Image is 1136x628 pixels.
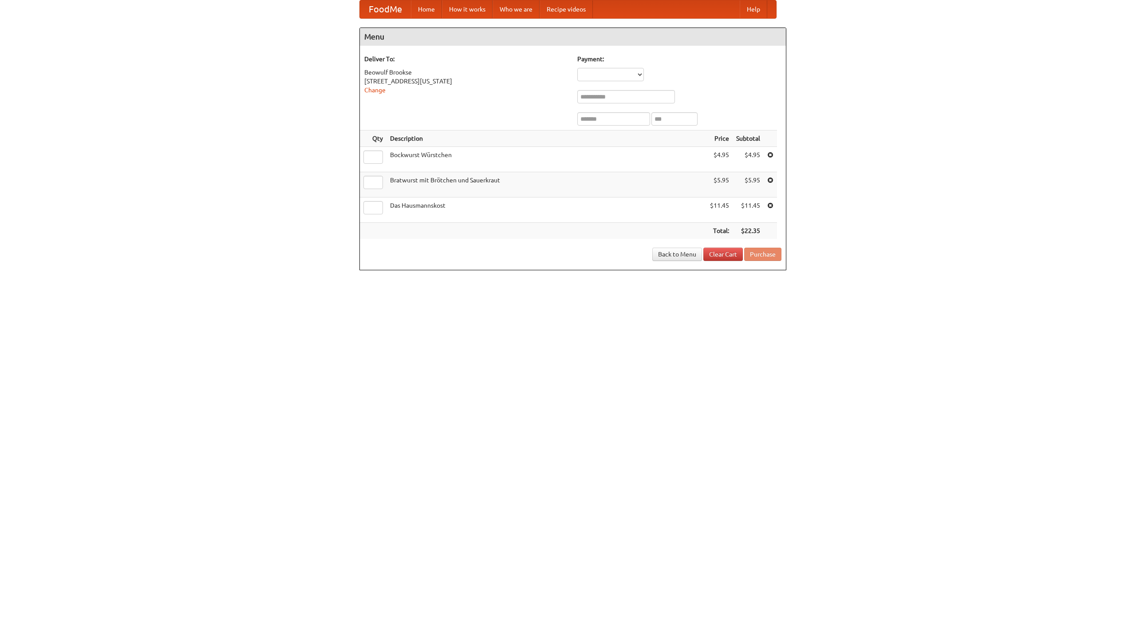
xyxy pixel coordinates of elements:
[387,130,706,147] th: Description
[360,0,411,18] a: FoodMe
[703,248,743,261] a: Clear Cart
[733,223,764,239] th: $22.35
[364,77,568,86] div: [STREET_ADDRESS][US_STATE]
[740,0,767,18] a: Help
[387,172,706,197] td: Bratwurst mit Brötchen und Sauerkraut
[387,197,706,223] td: Das Hausmannskost
[652,248,702,261] a: Back to Menu
[360,130,387,147] th: Qty
[733,130,764,147] th: Subtotal
[364,87,386,94] a: Change
[364,55,568,63] h5: Deliver To:
[733,197,764,223] td: $11.45
[706,223,733,239] th: Total:
[706,197,733,223] td: $11.45
[387,147,706,172] td: Bockwurst Würstchen
[442,0,493,18] a: How it works
[733,172,764,197] td: $5.95
[706,172,733,197] td: $5.95
[706,130,733,147] th: Price
[577,55,781,63] h5: Payment:
[706,147,733,172] td: $4.95
[733,147,764,172] td: $4.95
[744,248,781,261] button: Purchase
[360,28,786,46] h4: Menu
[364,68,568,77] div: Beowulf Brookse
[411,0,442,18] a: Home
[540,0,593,18] a: Recipe videos
[493,0,540,18] a: Who we are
